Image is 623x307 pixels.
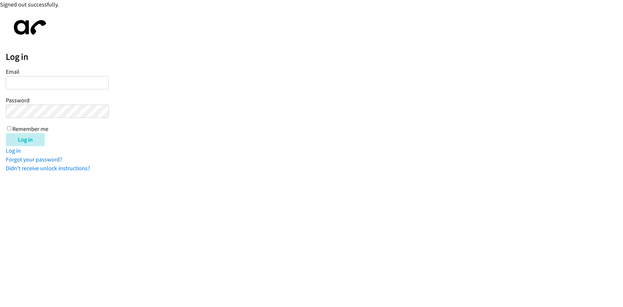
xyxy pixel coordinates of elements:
label: Remember me [12,125,48,133]
label: Password [6,96,30,104]
a: Forgot your password? [6,156,62,163]
label: Email [6,68,19,75]
a: Didn't receive unlock instructions? [6,164,90,172]
a: Log in [6,147,21,154]
h2: Log in [6,51,623,62]
input: Log in [6,133,45,146]
img: aphone-8a226864a2ddd6a5e75d1ebefc011f4aa8f32683c2d82f3fb0802fe031f96514.svg [6,15,51,40]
